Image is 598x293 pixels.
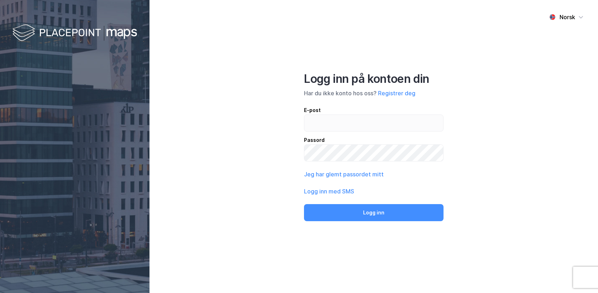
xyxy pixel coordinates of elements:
[304,89,444,97] div: Har du ikke konto hos oss?
[304,106,444,114] div: E-post
[304,204,444,221] button: Logg inn
[378,89,415,97] button: Registrer deg
[304,170,384,179] button: Jeg har glemt passordet mitt
[304,136,444,144] div: Passord
[304,187,354,196] button: Logg inn med SMS
[12,23,137,44] img: logo-white.f07954bde2210d2a523dddb988cd2aa7.svg
[304,72,444,86] div: Logg inn på kontoen din
[560,13,575,21] div: Norsk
